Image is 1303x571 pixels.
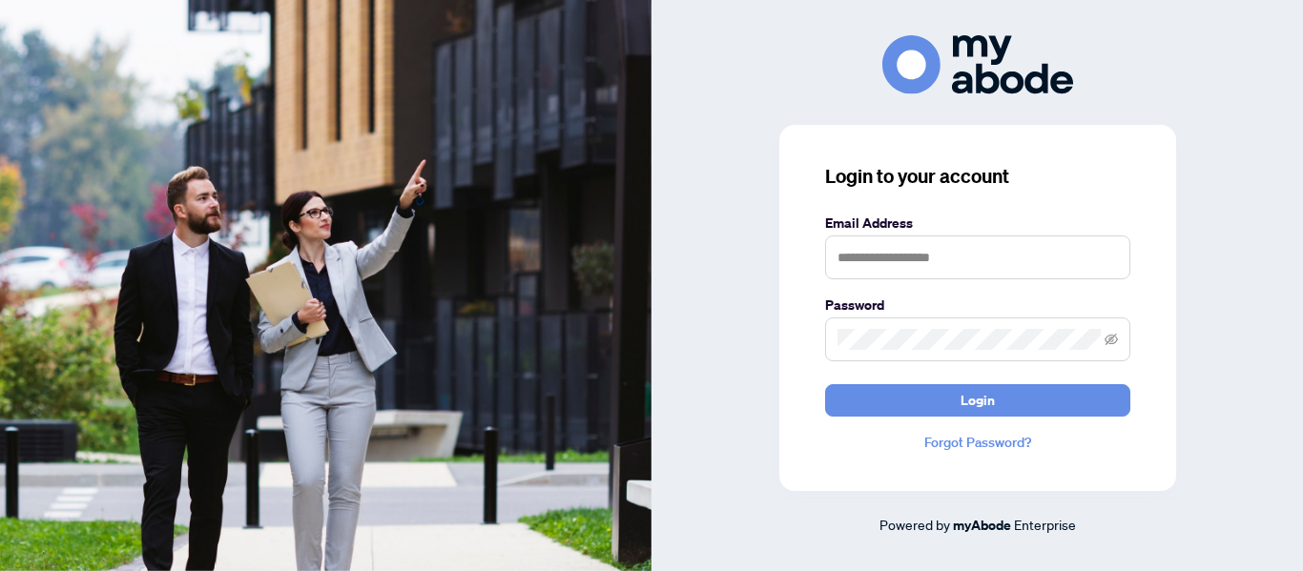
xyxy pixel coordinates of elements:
span: Login [961,385,995,416]
span: eye-invisible [1105,333,1118,346]
label: Email Address [825,213,1130,234]
a: Forgot Password? [825,432,1130,453]
label: Password [825,295,1130,316]
img: ma-logo [882,35,1073,93]
button: Login [825,384,1130,417]
span: Enterprise [1014,516,1076,533]
span: Powered by [879,516,950,533]
h3: Login to your account [825,163,1130,190]
a: myAbode [953,515,1011,536]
